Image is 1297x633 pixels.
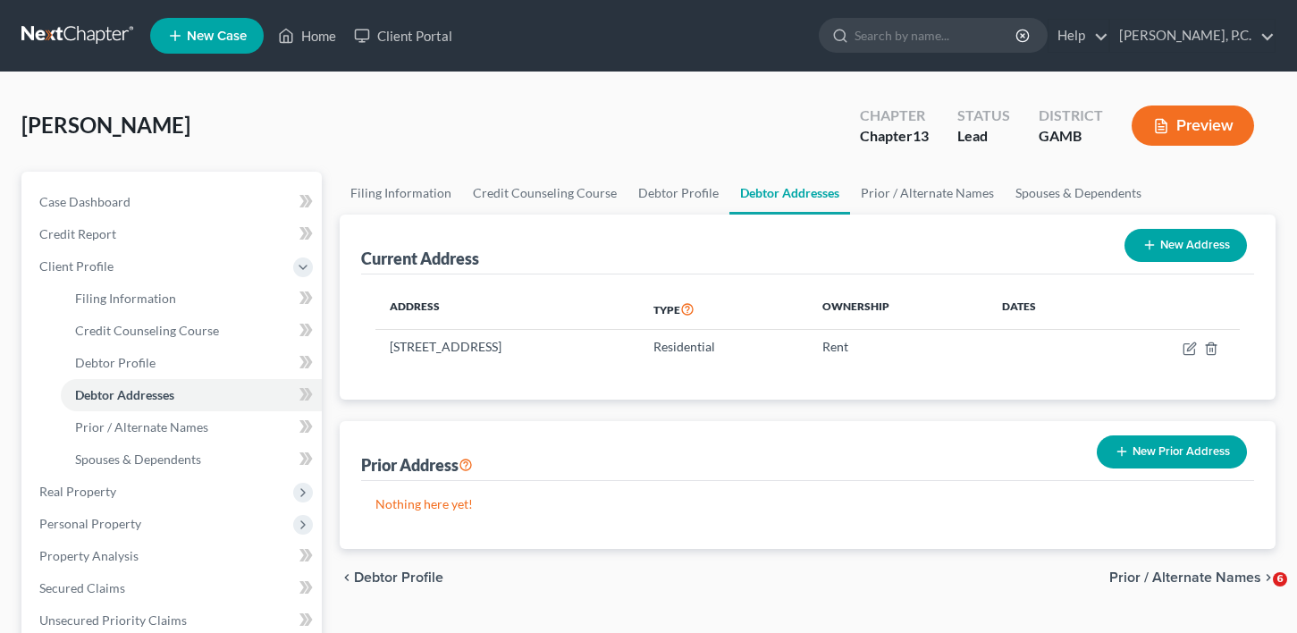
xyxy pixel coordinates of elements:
a: Spouses & Dependents [1005,172,1152,215]
div: Chapter [860,126,929,147]
span: [PERSON_NAME] [21,112,190,138]
th: Address [375,289,639,330]
button: Prior / Alternate Names chevron_right [1109,570,1276,585]
span: Debtor Profile [354,570,443,585]
a: Secured Claims [25,572,322,604]
a: [PERSON_NAME], P.C. [1110,20,1275,52]
div: District [1039,105,1103,126]
span: Debtor Addresses [75,387,174,402]
td: [STREET_ADDRESS] [375,330,639,364]
a: Property Analysis [25,540,322,572]
td: Residential [639,330,809,364]
span: New Case [187,30,247,43]
a: Client Portal [345,20,461,52]
th: Dates [988,289,1105,330]
a: Spouses & Dependents [61,443,322,476]
th: Ownership [808,289,988,330]
span: Unsecured Priority Claims [39,612,187,628]
span: Secured Claims [39,580,125,595]
span: Client Profile [39,258,114,274]
i: chevron_right [1261,570,1276,585]
a: Filing Information [61,283,322,315]
span: Case Dashboard [39,194,131,209]
td: Rent [808,330,988,364]
span: Spouses & Dependents [75,452,201,467]
div: Chapter [860,105,929,126]
p: Nothing here yet! [375,495,1240,513]
a: Credit Counseling Course [462,172,627,215]
span: 6 [1273,572,1287,587]
span: Credit Counseling Course [75,323,219,338]
i: chevron_left [340,570,354,585]
a: Credit Counseling Course [61,315,322,347]
a: Credit Report [25,218,322,250]
a: Case Dashboard [25,186,322,218]
span: Filing Information [75,291,176,306]
a: Prior / Alternate Names [61,411,322,443]
input: Search by name... [855,19,1018,52]
a: Home [269,20,345,52]
span: Property Analysis [39,548,139,563]
a: Debtor Profile [61,347,322,379]
div: Prior Address [361,454,473,476]
span: Prior / Alternate Names [75,419,208,435]
div: Current Address [361,248,479,269]
div: GAMB [1039,126,1103,147]
div: Lead [957,126,1010,147]
div: Status [957,105,1010,126]
a: Help [1049,20,1108,52]
a: Debtor Addresses [61,379,322,411]
button: New Address [1124,229,1247,262]
th: Type [639,289,809,330]
a: Prior / Alternate Names [850,172,1005,215]
button: New Prior Address [1097,435,1247,468]
a: Filing Information [340,172,462,215]
span: Personal Property [39,516,141,531]
span: 13 [913,127,929,144]
button: chevron_left Debtor Profile [340,570,443,585]
a: Debtor Addresses [729,172,850,215]
iframe: Intercom live chat [1236,572,1279,615]
span: Credit Report [39,226,116,241]
a: Debtor Profile [627,172,729,215]
span: Real Property [39,484,116,499]
span: Prior / Alternate Names [1109,570,1261,585]
span: Debtor Profile [75,355,156,370]
button: Preview [1132,105,1254,146]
